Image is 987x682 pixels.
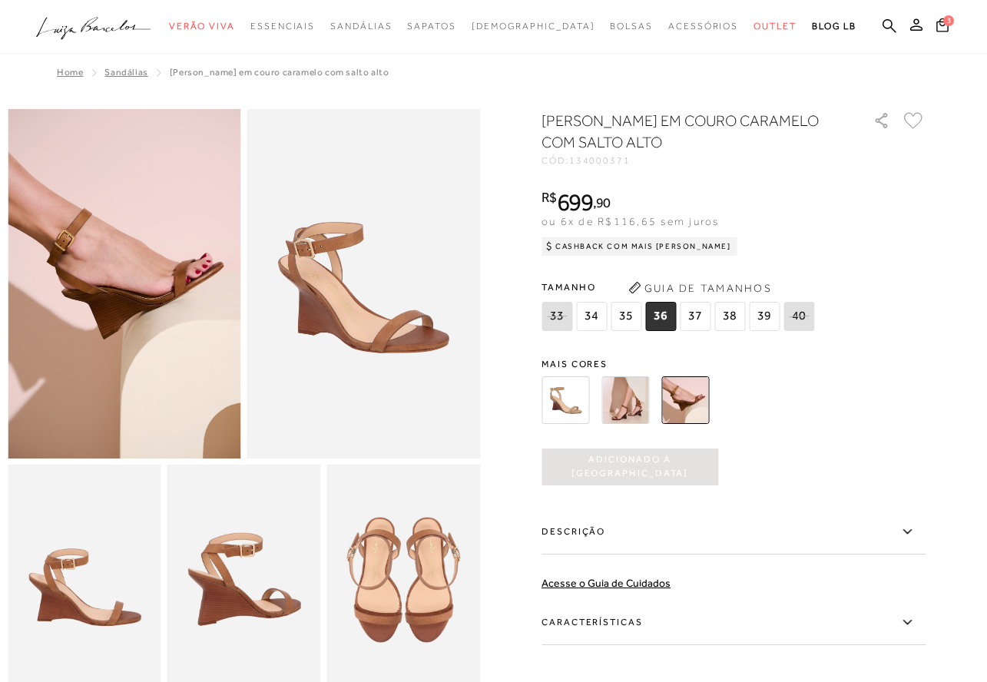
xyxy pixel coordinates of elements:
[601,376,649,424] img: SANDÁLIA ANABELA EM COURO CAFÉ COM SALTO ALTO
[812,12,856,41] a: BLOG LB
[247,109,481,459] img: image
[104,67,147,78] a: Sandálias
[472,21,595,31] span: [DEMOGRAPHIC_DATA]
[170,67,389,78] span: [PERSON_NAME] EM COURO CARAMELO COM SALTO ALTO
[542,601,926,645] label: Características
[611,302,641,331] span: 35
[749,302,780,331] span: 39
[407,12,455,41] a: categoryNavScreenReaderText
[661,376,709,424] img: SANDÁLIA ANABELA EM COURO CARAMELO COM SALTO ALTO
[557,188,593,216] span: 699
[569,155,631,166] span: 134000371
[169,12,235,41] a: categoryNavScreenReaderText
[576,302,607,331] span: 34
[753,12,797,41] a: categoryNavScreenReaderText
[714,302,745,331] span: 38
[542,376,589,424] img: SANDÁLIA ANABELA EM COURO BEGE FENDI COM SALTO ALTO
[542,453,718,480] span: Adicionado à [GEOGRAPHIC_DATA]
[593,196,611,210] i: ,
[680,302,710,331] span: 37
[8,109,241,459] img: image
[250,21,315,31] span: Essenciais
[753,21,797,31] span: Outlet
[250,12,315,41] a: categoryNavScreenReaderText
[668,12,738,41] a: categoryNavScreenReaderText
[668,21,738,31] span: Acessórios
[542,359,926,369] span: Mais cores
[169,21,235,31] span: Verão Viva
[542,510,926,555] label: Descrição
[812,21,856,31] span: BLOG LB
[542,190,557,204] i: R$
[610,12,653,41] a: categoryNavScreenReaderText
[542,449,718,485] button: Adicionado à [GEOGRAPHIC_DATA]
[542,237,737,256] div: Cashback com Mais [PERSON_NAME]
[623,276,777,300] button: Guia de Tamanhos
[542,577,671,589] a: Acesse o Guia de Cuidados
[542,110,830,153] h1: [PERSON_NAME] EM COURO CARAMELO COM SALTO ALTO
[943,15,954,25] span: 3
[542,156,849,165] div: CÓD:
[542,215,719,227] span: ou 6x de R$116,65 sem juros
[610,21,653,31] span: Bolsas
[472,12,595,41] a: noSubCategoriesText
[932,16,953,37] button: 3
[407,21,455,31] span: Sapatos
[57,67,83,78] a: Home
[783,302,814,331] span: 40
[596,194,611,210] span: 90
[542,276,818,299] span: Tamanho
[645,302,676,331] span: 36
[542,302,572,331] span: 33
[330,21,392,31] span: Sandálias
[330,12,392,41] a: categoryNavScreenReaderText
